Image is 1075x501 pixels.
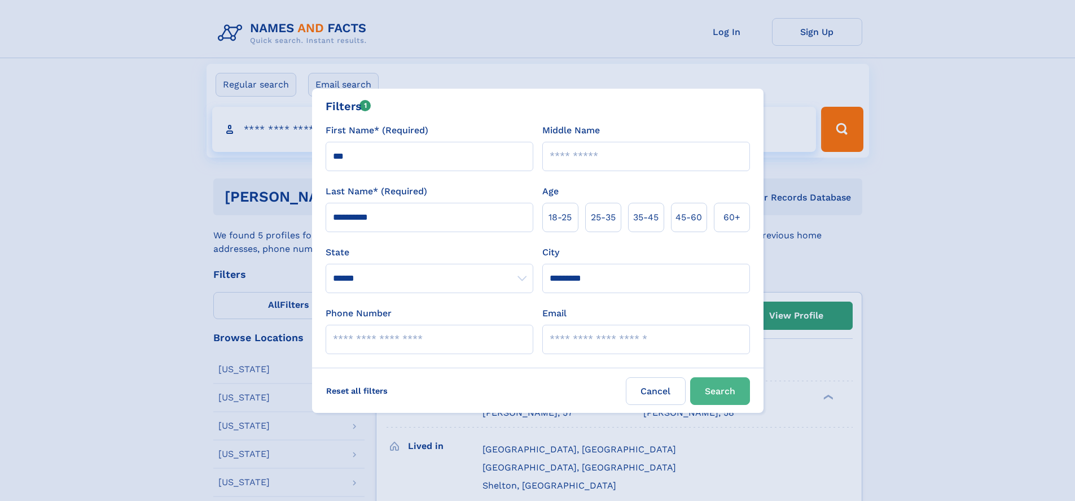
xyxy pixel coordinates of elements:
[542,185,559,198] label: Age
[549,211,572,224] span: 18‑25
[690,377,750,405] button: Search
[326,185,427,198] label: Last Name* (Required)
[591,211,616,224] span: 25‑35
[542,124,600,137] label: Middle Name
[319,377,395,404] label: Reset all filters
[723,211,740,224] span: 60+
[542,307,567,320] label: Email
[626,377,686,405] label: Cancel
[326,246,533,259] label: State
[326,124,428,137] label: First Name* (Required)
[675,211,702,224] span: 45‑60
[326,98,371,115] div: Filters
[326,307,392,320] label: Phone Number
[542,246,559,259] label: City
[633,211,659,224] span: 35‑45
